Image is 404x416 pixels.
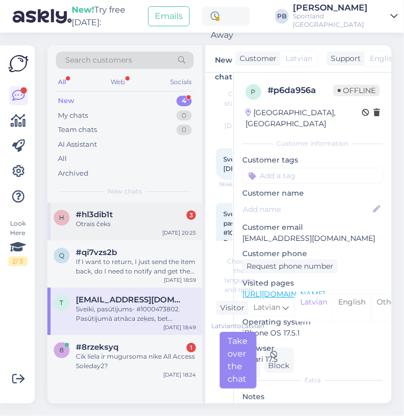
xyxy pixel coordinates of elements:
[65,55,132,66] span: Search customers
[211,321,264,331] div: Latvian to Latvian
[72,4,144,29] div: Try free [DATE]:
[242,354,383,365] p: Safari 17.5
[242,259,338,273] div: Request phone number
[251,88,256,96] span: p
[8,219,27,266] div: Look Here
[72,5,94,15] b: New!
[293,4,398,29] a: [PERSON_NAME]Sportland [GEOGRAPHIC_DATA]
[163,371,196,379] div: [DATE] 18:24
[242,155,383,166] p: Customer tags
[235,53,277,64] div: Customer
[242,233,383,244] p: [EMAIL_ADDRESS][DOMAIN_NAME]
[176,110,192,121] div: 0
[202,7,250,26] div: Away
[377,297,398,307] span: Other
[58,110,88,121] div: My chats
[242,139,383,148] div: Customer information
[56,75,68,89] div: All
[109,75,127,89] div: Web
[76,342,119,352] span: #8rzeksyq
[216,89,223,108] div: Chat started
[223,155,301,173] span: Sveiki, [DEMOGRAPHIC_DATA]
[60,346,64,354] span: 8
[242,376,383,385] div: Extra
[216,257,223,295] div: Choose the language and reply
[275,9,288,24] div: PB
[243,204,371,215] input: Add name
[242,343,383,354] p: Browser
[242,289,325,299] a: [URL][DOMAIN_NAME]
[58,139,97,150] div: AI Assistant
[333,85,380,96] span: Offline
[268,84,333,97] div: # p6da956a
[242,222,383,233] p: Customer email
[186,210,196,220] div: 3
[242,278,383,289] p: Visited pages
[245,107,362,129] div: [GEOGRAPHIC_DATA], [GEOGRAPHIC_DATA]
[186,343,196,352] div: 1
[215,52,232,66] label: New chat
[168,75,194,89] div: Socials
[148,6,190,26] button: Emails
[220,332,257,389] div: Take over the chat
[8,257,27,266] div: 2 / 3
[59,251,64,259] span: q
[60,299,64,307] span: t
[164,276,196,284] div: [DATE] 18:59
[58,154,67,164] div: All
[327,53,361,64] div: Support
[216,121,255,130] div: [DATE]
[108,187,142,196] span: New chats
[58,96,74,106] div: New
[242,168,383,184] input: Add a tag
[242,317,383,328] p: Operating system
[58,125,97,135] div: Team chats
[176,96,192,106] div: 4
[76,257,196,276] div: If I want to return, I just send the item back, do I need to notify and get the return authorized ?
[76,210,113,219] span: #hl3dib1t
[8,54,28,74] img: Askly Logo
[76,352,196,371] div: Cik liela ir mugursoma nike All Access Soleday2?
[332,295,371,321] div: English
[216,302,244,313] div: Visitor
[370,53,397,64] span: English
[76,248,117,257] span: #qi7vzs2b
[293,4,386,12] div: [PERSON_NAME]
[293,12,386,29] div: Sportland [GEOGRAPHIC_DATA]
[242,248,383,259] p: Customer phone
[242,391,383,402] p: Notes
[176,125,192,135] div: 0
[163,323,196,331] div: [DATE] 18:49
[295,295,332,321] div: Latvian
[285,53,312,64] span: Latvian
[59,214,64,221] span: h
[76,219,196,229] div: Otrais čeks
[76,305,196,323] div: Sveiki, pasūtījums- #1000473802. Pasūtījumā atnāca zeķes, bet compression sporta apakšveļa neatnā...
[162,229,196,237] div: [DATE] 20:25
[253,302,280,313] span: Latvian
[219,180,259,188] span: 18:46
[242,328,383,339] p: iPhone OS 17.5.1
[58,168,88,179] div: Archived
[76,295,185,305] span: tomsvizbulis1@inbox.lv
[242,188,383,199] p: Customer name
